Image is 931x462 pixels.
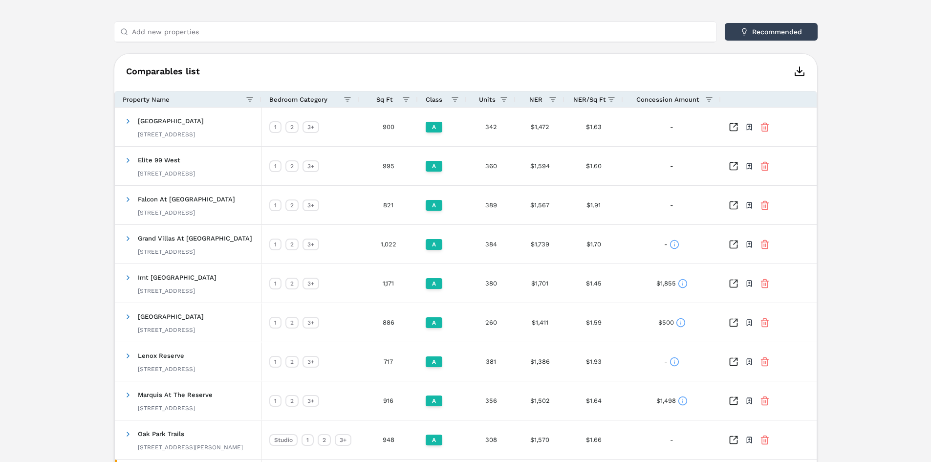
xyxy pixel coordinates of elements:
span: Units [479,96,496,103]
div: 717 [359,342,418,381]
span: Imt [GEOGRAPHIC_DATA] [138,274,217,281]
div: $1,502 [516,381,564,420]
a: Inspect Comparables [729,200,738,210]
div: A [426,317,442,328]
div: $1.70 [564,225,623,264]
div: 1,171 [359,264,418,303]
span: Marquis At The Reserve [138,391,213,398]
span: [GEOGRAPHIC_DATA] [138,117,204,125]
a: Inspect Comparables [729,122,738,132]
a: Inspect Comparables [729,318,738,328]
div: - [670,430,673,449]
div: 1 [269,121,281,133]
div: $1.66 [564,420,623,459]
div: $1,411 [516,303,564,342]
div: - [670,196,673,215]
div: $500 [658,313,686,332]
div: $1,498 [656,391,688,410]
div: 2 [285,199,299,211]
div: A [426,356,442,367]
div: 2 [285,121,299,133]
div: 3+ [303,199,319,211]
div: A [426,122,442,132]
div: Studio [269,434,298,446]
div: $1,472 [516,108,564,146]
div: 308 [467,420,516,459]
span: Bedroom Category [269,96,327,103]
span: NER/Sq Ft [573,96,606,103]
a: Inspect Comparables [729,357,738,367]
div: 260 [467,303,516,342]
div: 389 [467,186,516,224]
div: 1 [269,278,281,289]
div: 356 [467,381,516,420]
div: $1,567 [516,186,564,224]
span: Sq Ft [376,96,393,103]
div: 1 [269,356,281,368]
div: A [426,200,442,211]
div: [STREET_ADDRESS] [138,326,204,334]
div: 900 [359,108,418,146]
div: $1,739 [516,225,564,264]
div: 1 [269,317,281,329]
div: [STREET_ADDRESS] [138,209,235,217]
div: $1.64 [564,381,623,420]
div: 3+ [303,356,319,368]
div: 2 [285,160,299,172]
div: 2 [285,239,299,250]
div: 3+ [303,395,319,407]
div: 1,022 [359,225,418,264]
div: 886 [359,303,418,342]
div: $1,570 [516,420,564,459]
span: Falcon At [GEOGRAPHIC_DATA] [138,196,235,203]
div: $1,386 [516,342,564,381]
div: [STREET_ADDRESS] [138,131,204,138]
div: 3+ [303,317,319,329]
div: 1 [269,160,281,172]
div: $1,701 [516,264,564,303]
div: 1 [302,434,314,446]
div: 342 [467,108,516,146]
span: Elite 99 West [138,156,180,164]
div: [STREET_ADDRESS] [138,248,252,256]
a: Inspect Comparables [729,161,738,171]
div: 3+ [303,278,319,289]
div: 3+ [303,160,319,172]
div: 384 [467,225,516,264]
div: 360 [467,147,516,185]
div: 2 [285,317,299,329]
div: [STREET_ADDRESS] [138,365,195,373]
div: 1 [269,199,281,211]
div: - [664,352,679,371]
input: Add new properties [132,22,711,42]
div: 948 [359,420,418,459]
span: Comparables list [126,67,200,76]
div: A [426,278,442,289]
span: Class [426,96,442,103]
div: 2 [285,356,299,368]
div: $1.59 [564,303,623,342]
a: Inspect Comparables [729,435,738,445]
div: A [426,396,442,406]
span: Lenox Reserve [138,352,184,359]
div: 2 [285,395,299,407]
div: $1.63 [564,108,623,146]
div: 380 [467,264,516,303]
div: [STREET_ADDRESS][PERSON_NAME] [138,443,243,451]
span: Oak Park Trails [138,430,184,438]
div: 2 [318,434,331,446]
div: 1 [269,239,281,250]
span: NER [529,96,542,103]
div: 916 [359,381,418,420]
span: Grand Villas At [GEOGRAPHIC_DATA] [138,235,252,242]
div: - [670,117,673,136]
div: $1.60 [564,147,623,185]
span: Property Name [123,96,170,103]
div: - [670,156,673,176]
div: 995 [359,147,418,185]
span: Concession Amount [636,96,699,103]
span: [GEOGRAPHIC_DATA] [138,313,204,320]
a: Inspect Comparables [729,240,738,249]
div: $1.93 [564,342,623,381]
div: A [426,435,442,445]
